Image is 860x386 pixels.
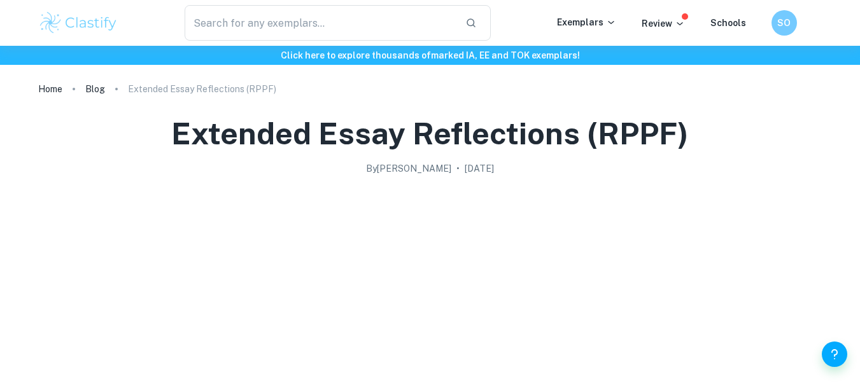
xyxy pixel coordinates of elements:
p: • [456,162,460,176]
a: Blog [85,80,105,98]
h2: [DATE] [465,162,494,176]
h2: By [PERSON_NAME] [366,162,451,176]
input: Search for any exemplars... [185,5,456,41]
p: Review [642,17,685,31]
a: Home [38,80,62,98]
p: Extended Essay Reflections (RPPF) [128,82,276,96]
h6: SO [777,16,791,30]
a: Schools [710,18,746,28]
h1: Extended Essay Reflections (RPPF) [171,113,689,154]
p: Exemplars [557,15,616,29]
button: Help and Feedback [822,341,847,367]
h6: Click here to explore thousands of marked IA, EE and TOK exemplars ! [3,48,857,62]
img: Clastify logo [38,10,119,36]
button: SO [772,10,797,36]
